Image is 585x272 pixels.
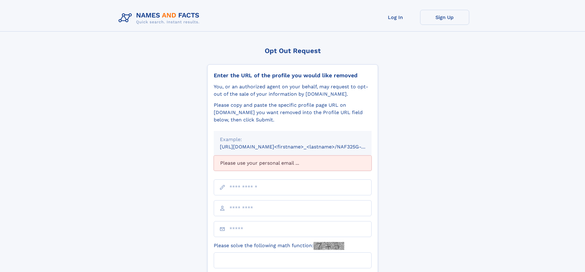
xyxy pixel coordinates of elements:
div: Enter the URL of the profile you would like removed [214,72,372,79]
div: Please use your personal email ... [214,155,372,171]
a: Sign Up [420,10,469,25]
small: [URL][DOMAIN_NAME]<firstname>_<lastname>/NAF325G-xxxxxxxx [220,144,383,150]
div: You, or an authorized agent on your behalf, may request to opt-out of the sale of your informatio... [214,83,372,98]
div: Opt Out Request [207,47,378,55]
div: Please copy and paste the specific profile page URL on [DOMAIN_NAME] you want removed into the Pr... [214,102,372,124]
div: Example: [220,136,365,143]
img: Logo Names and Facts [116,10,205,26]
a: Log In [371,10,420,25]
label: Please solve the following math function: [214,242,344,250]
